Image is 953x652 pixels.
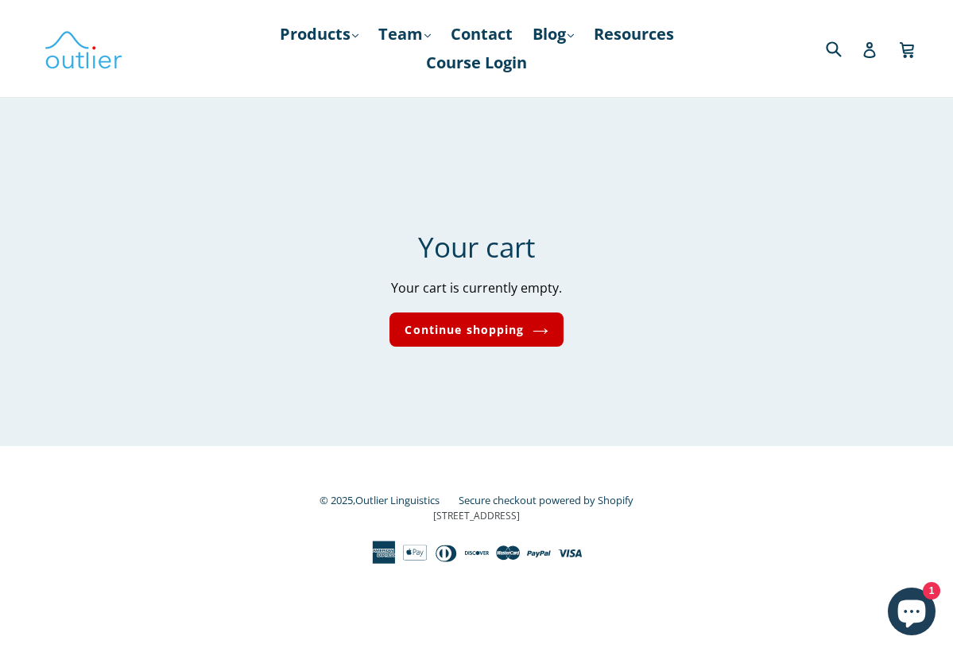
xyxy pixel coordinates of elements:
[459,493,633,507] a: Secure checkout powered by Shopify
[418,49,535,77] a: Course Login
[87,231,866,264] h1: Your cart
[87,278,866,297] p: Your cart is currently empty.
[443,20,521,49] a: Contact
[44,25,123,72] img: Outlier Linguistics
[883,588,940,639] inbox-online-store-chat: Shopify online store chat
[320,493,455,507] small: © 2025,
[525,20,582,49] a: Blog
[272,20,366,49] a: Products
[389,312,563,347] a: Continue shopping
[44,509,909,523] p: [STREET_ADDRESS]
[822,32,866,64] input: Search
[586,20,682,49] a: Resources
[370,20,439,49] a: Team
[355,493,440,507] a: Outlier Linguistics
